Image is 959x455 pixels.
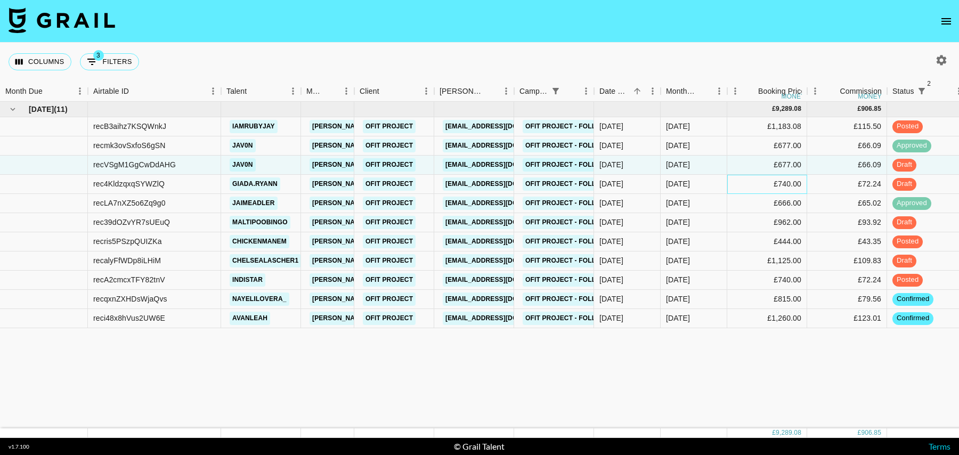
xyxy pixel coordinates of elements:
[443,292,562,306] a: [EMAIL_ADDRESS][DOMAIN_NAME]
[418,83,434,99] button: Menu
[310,273,483,287] a: [PERSON_NAME][EMAIL_ADDRESS][DOMAIN_NAME]
[727,309,807,328] div: £1,260.00
[310,197,483,210] a: [PERSON_NAME][EMAIL_ADDRESS][DOMAIN_NAME]
[440,81,483,102] div: [PERSON_NAME]
[363,216,416,229] a: Ofit Project
[599,236,623,247] div: 25/08/2025
[363,312,416,325] a: Ofit Project
[230,120,278,133] a: iamrubyjay
[363,120,416,133] a: Ofit Project
[523,312,673,325] a: Ofit Project - Follow Me Sound Promo
[29,104,54,115] span: [DATE]
[599,255,623,266] div: 25/08/2025
[5,81,43,102] div: Month Due
[807,290,887,309] div: £79.56
[454,441,505,452] div: © Grail Talent
[363,197,416,210] a: Ofit Project
[666,294,690,304] div: Aug '25
[88,81,221,102] div: Airtable ID
[892,141,931,151] span: approved
[892,179,916,189] span: draft
[523,177,673,191] a: Ofit Project - Follow Me Sound Promo
[666,217,690,228] div: Aug '25
[310,254,483,267] a: [PERSON_NAME][EMAIL_ADDRESS][DOMAIN_NAME]
[666,178,690,189] div: Aug '25
[807,83,823,99] button: Menu
[93,178,165,189] div: rec4KldzqxqSYWZlQ
[727,156,807,175] div: £677.00
[523,197,673,210] a: Ofit Project - Follow Me Sound Promo
[807,251,887,271] div: £109.83
[301,81,354,102] div: Manager
[599,274,623,285] div: 25/08/2025
[599,217,623,228] div: 25/08/2025
[599,198,623,208] div: 25/08/2025
[93,313,165,323] div: reci48x8hVus2UW6E
[892,275,923,285] span: posted
[727,83,743,99] button: Menu
[523,216,673,229] a: Ofit Project - Follow Me Sound Promo
[914,84,929,99] button: Show filters
[861,428,881,437] div: 906.85
[523,273,673,287] a: Ofit Project - Follow Me Sound Promo
[914,84,929,99] div: 2 active filters
[599,81,630,102] div: Date Created
[858,104,862,113] div: £
[807,136,887,156] div: £66.09
[727,271,807,290] div: £740.00
[93,236,162,247] div: recris5PSzpQUIZKa
[230,273,265,287] a: indistar
[363,139,416,152] a: Ofit Project
[363,177,416,191] a: Ofit Project
[666,255,690,266] div: Aug '25
[310,139,483,152] a: [PERSON_NAME][EMAIL_ADDRESS][DOMAIN_NAME]
[599,121,623,132] div: 06/08/2025
[230,292,289,306] a: nayelilovera_
[379,84,394,99] button: Sort
[310,292,483,306] a: [PERSON_NAME][EMAIL_ADDRESS][DOMAIN_NAME]
[93,159,176,170] div: recVSgM1GgCwDdAHG
[310,158,483,172] a: [PERSON_NAME][EMAIL_ADDRESS][DOMAIN_NAME]
[666,81,696,102] div: Month Due
[858,93,882,100] div: money
[840,81,882,102] div: Commission
[93,294,167,304] div: recqxnZXHDsWjaQvs
[498,83,514,99] button: Menu
[807,213,887,232] div: £93.92
[578,83,594,99] button: Menu
[892,256,916,266] span: draft
[727,136,807,156] div: £677.00
[9,443,29,450] div: v 1.7.100
[666,274,690,285] div: Aug '25
[363,158,416,172] a: Ofit Project
[483,84,498,99] button: Sort
[696,84,711,99] button: Sort
[776,428,801,437] div: 9,289.08
[230,235,289,248] a: chickenmanem
[892,294,933,304] span: confirmed
[72,83,88,99] button: Menu
[892,198,931,208] span: approved
[599,178,623,189] div: 25/08/2025
[666,140,690,151] div: Aug '25
[727,213,807,232] div: £962.00
[338,83,354,99] button: Menu
[563,84,578,99] button: Sort
[727,251,807,271] div: £1,125.00
[892,160,916,170] span: draft
[310,177,483,191] a: [PERSON_NAME][EMAIL_ADDRESS][DOMAIN_NAME]
[929,84,944,99] button: Sort
[247,84,262,99] button: Sort
[93,81,129,102] div: Airtable ID
[727,290,807,309] div: £815.00
[666,159,690,170] div: Aug '25
[594,81,661,102] div: Date Created
[924,78,934,89] span: 2
[861,104,881,113] div: 906.85
[599,140,623,151] div: 06/08/2025
[523,158,719,172] a: Ofit Project - Follow Me post completion payment
[519,81,548,102] div: Campaign (Type)
[93,274,165,285] div: recA2cmcxTFY82tnV
[310,216,483,229] a: [PERSON_NAME][EMAIL_ADDRESS][DOMAIN_NAME]
[230,254,301,267] a: chelsealascher1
